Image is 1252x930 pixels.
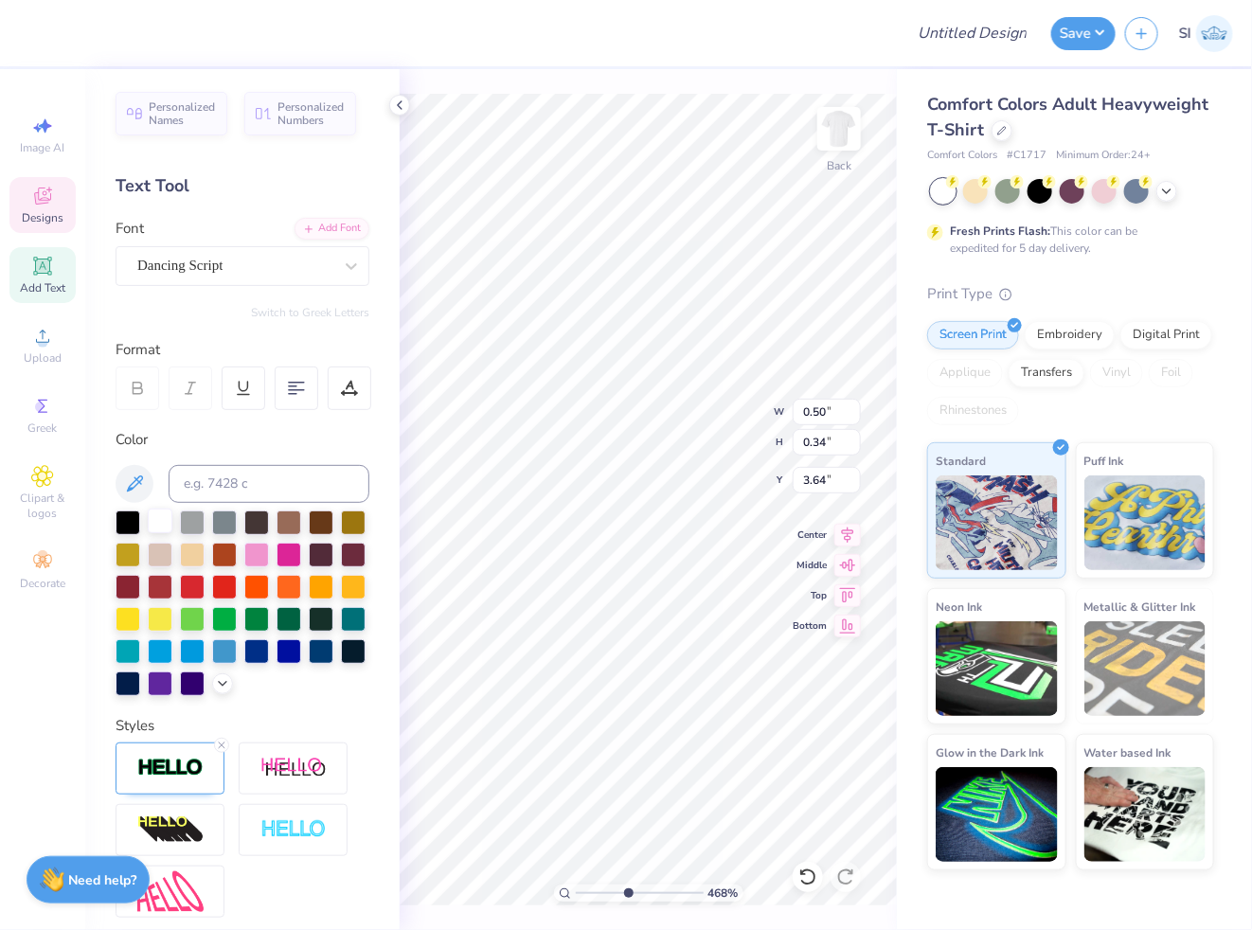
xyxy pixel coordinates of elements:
span: Greek [28,420,58,436]
span: Upload [24,350,62,366]
span: Puff Ink [1084,451,1124,471]
span: Neon Ink [936,597,982,617]
div: This color can be expedited for 5 day delivery. [950,223,1183,257]
span: Designs [22,210,63,225]
img: Free Distort [137,871,204,912]
span: Clipart & logos [9,491,76,521]
input: e.g. 7428 c [169,465,369,503]
div: Embroidery [1025,321,1115,349]
div: Add Font [295,218,369,240]
div: Transfers [1009,359,1084,387]
div: Text Tool [116,173,369,199]
img: Standard [936,475,1058,570]
span: Glow in the Dark Ink [936,742,1044,762]
span: Decorate [20,576,65,591]
img: Negative Space [260,819,327,841]
div: Applique [927,359,1003,387]
div: Vinyl [1090,359,1143,387]
img: Neon Ink [936,621,1058,716]
span: Top [793,589,827,602]
div: Foil [1149,359,1193,387]
span: Standard [936,451,986,471]
img: Stroke [137,758,204,779]
img: Metallic & Glitter Ink [1084,621,1207,716]
span: 468 % [708,885,739,902]
span: Add Text [20,280,65,295]
span: Water based Ink [1084,742,1172,762]
span: Metallic & Glitter Ink [1084,597,1196,617]
img: Back [820,110,858,148]
span: Comfort Colors [927,148,997,164]
span: # C1717 [1007,148,1046,164]
span: Bottom [793,619,827,633]
span: Personalized Numbers [277,100,345,127]
img: Shadow [260,757,327,780]
span: Personalized Names [149,100,216,127]
img: Glow in the Dark Ink [936,767,1058,862]
button: Save [1051,17,1116,50]
div: Back [827,157,851,174]
strong: Fresh Prints Flash: [950,224,1050,239]
div: Screen Print [927,321,1019,349]
img: 3d Illusion [137,815,204,846]
span: Middle [793,559,827,572]
img: Stephanie Igarta [1196,15,1233,52]
div: Color [116,429,369,451]
div: Format [116,339,371,361]
div: Print Type [927,283,1214,305]
button: Switch to Greek Letters [251,305,369,320]
a: SI [1179,15,1233,52]
img: Puff Ink [1084,475,1207,570]
span: Comfort Colors Adult Heavyweight T-Shirt [927,93,1208,141]
span: Minimum Order: 24 + [1056,148,1151,164]
img: Water based Ink [1084,767,1207,862]
input: Untitled Design [903,14,1042,52]
div: Digital Print [1120,321,1212,349]
span: SI [1179,23,1191,45]
div: Rhinestones [927,397,1019,425]
span: Center [793,528,827,542]
div: Styles [116,715,369,737]
strong: Need help? [69,871,137,889]
span: Image AI [21,140,65,155]
label: Font [116,218,144,240]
